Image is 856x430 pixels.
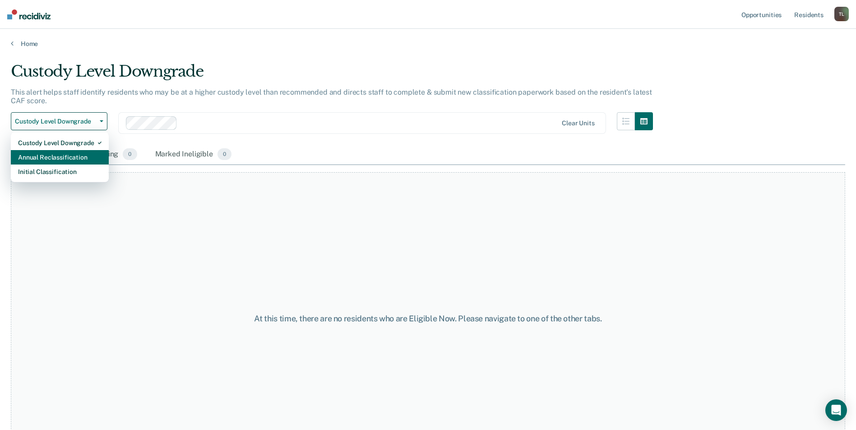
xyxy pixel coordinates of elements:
button: TL [834,7,849,21]
div: Initial Classification [18,165,102,179]
div: Pending0 [89,145,139,165]
span: 0 [123,148,137,160]
span: 0 [217,148,231,160]
div: Custody Level Downgrade [11,62,653,88]
div: T L [834,7,849,21]
div: Clear units [562,119,595,127]
p: This alert helps staff identify residents who may be at a higher custody level than recommended a... [11,88,652,105]
div: Custody Level Downgrade [18,136,102,150]
div: Annual Reclassification [18,150,102,165]
div: Open Intercom Messenger [825,399,847,421]
span: Custody Level Downgrade [15,118,96,125]
div: At this time, there are no residents who are Eligible Now. Please navigate to one of the other tabs. [220,314,637,324]
div: Marked Ineligible0 [153,145,234,165]
button: Custody Level Downgrade [11,112,107,130]
img: Recidiviz [7,9,51,19]
a: Home [11,40,845,48]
